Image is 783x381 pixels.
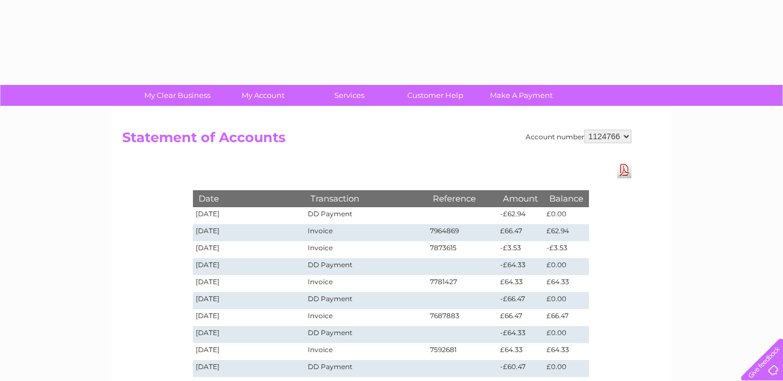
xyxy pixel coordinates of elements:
th: Transaction [305,190,427,207]
td: 7964869 [427,224,497,241]
a: Download Pdf [617,162,631,178]
td: -£3.53 [544,241,589,258]
td: £62.94 [544,224,589,241]
td: [DATE] [193,343,305,360]
td: Invoice [305,343,427,360]
td: DD Payment [305,258,427,275]
td: £0.00 [544,326,589,343]
td: £0.00 [544,207,589,224]
td: Invoice [305,241,427,258]
td: [DATE] [193,326,305,343]
td: £66.47 [544,309,589,326]
a: Customer Help [389,85,482,106]
td: [DATE] [193,207,305,224]
td: 7592681 [427,343,497,360]
td: -£62.94 [497,207,544,224]
td: £64.33 [497,343,544,360]
td: £64.33 [544,343,589,360]
th: Date [193,190,305,207]
td: -£64.33 [497,258,544,275]
td: Invoice [305,309,427,326]
td: [DATE] [193,309,305,326]
td: [DATE] [193,224,305,241]
td: [DATE] [193,360,305,377]
td: -£66.47 [497,292,544,309]
td: £0.00 [544,360,589,377]
a: My Clear Business [131,85,224,106]
td: DD Payment [305,360,427,377]
td: -£60.47 [497,360,544,377]
td: 7687883 [427,309,497,326]
td: £64.33 [544,275,589,292]
a: Make A Payment [475,85,568,106]
td: Invoice [305,275,427,292]
td: [DATE] [193,292,305,309]
td: £66.47 [497,224,544,241]
td: DD Payment [305,326,427,343]
td: -£64.33 [497,326,544,343]
h2: Statement of Accounts [122,130,631,151]
a: My Account [217,85,310,106]
td: £0.00 [544,258,589,275]
td: 7781427 [427,275,497,292]
div: Account number [526,130,631,143]
td: [DATE] [193,258,305,275]
td: DD Payment [305,207,427,224]
th: Amount [497,190,544,207]
td: [DATE] [193,241,305,258]
td: Invoice [305,224,427,241]
td: -£3.53 [497,241,544,258]
td: 7873615 [427,241,497,258]
th: Reference [427,190,497,207]
td: £66.47 [497,309,544,326]
td: £64.33 [497,275,544,292]
a: Services [303,85,396,106]
th: Balance [544,190,589,207]
td: £0.00 [544,292,589,309]
td: [DATE] [193,275,305,292]
td: DD Payment [305,292,427,309]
